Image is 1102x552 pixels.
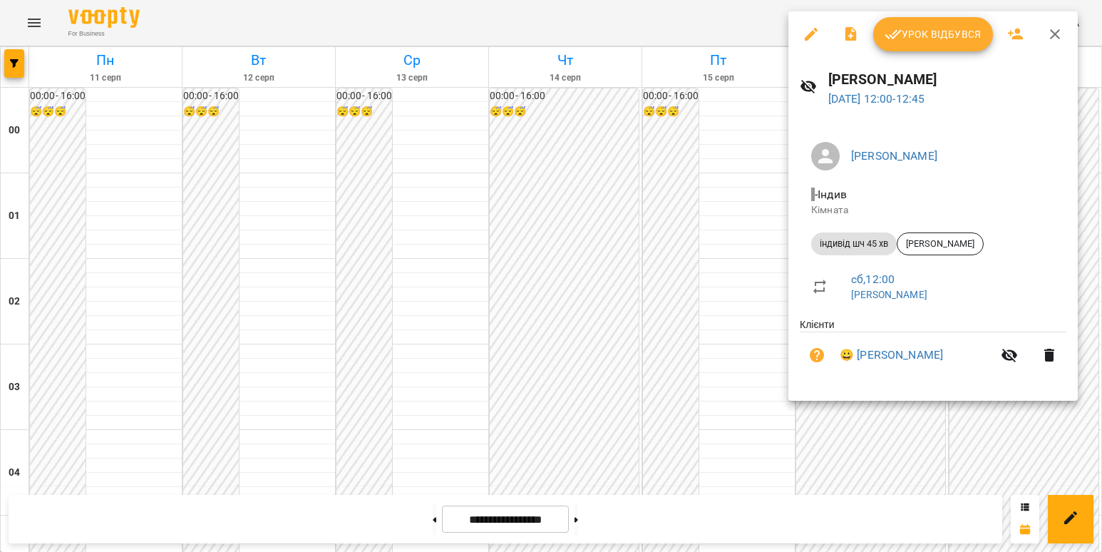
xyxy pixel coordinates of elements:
button: Урок відбувся [873,17,993,51]
a: [PERSON_NAME] [851,149,937,163]
span: Урок відбувся [885,26,982,43]
span: [PERSON_NAME] [897,237,983,250]
div: [PERSON_NAME] [897,232,984,255]
ul: Клієнти [800,317,1066,384]
h6: [PERSON_NAME] [828,68,1066,91]
a: [PERSON_NAME] [851,289,927,300]
a: сб , 12:00 [851,272,895,286]
a: [DATE] 12:00-12:45 [828,92,925,106]
p: Кімната [811,203,1055,218]
span: індивід шч 45 хв [811,237,897,250]
button: Візит ще не сплачено. Додати оплату? [800,338,834,372]
span: - Індив [811,188,850,201]
a: 😀 [PERSON_NAME] [840,347,943,364]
